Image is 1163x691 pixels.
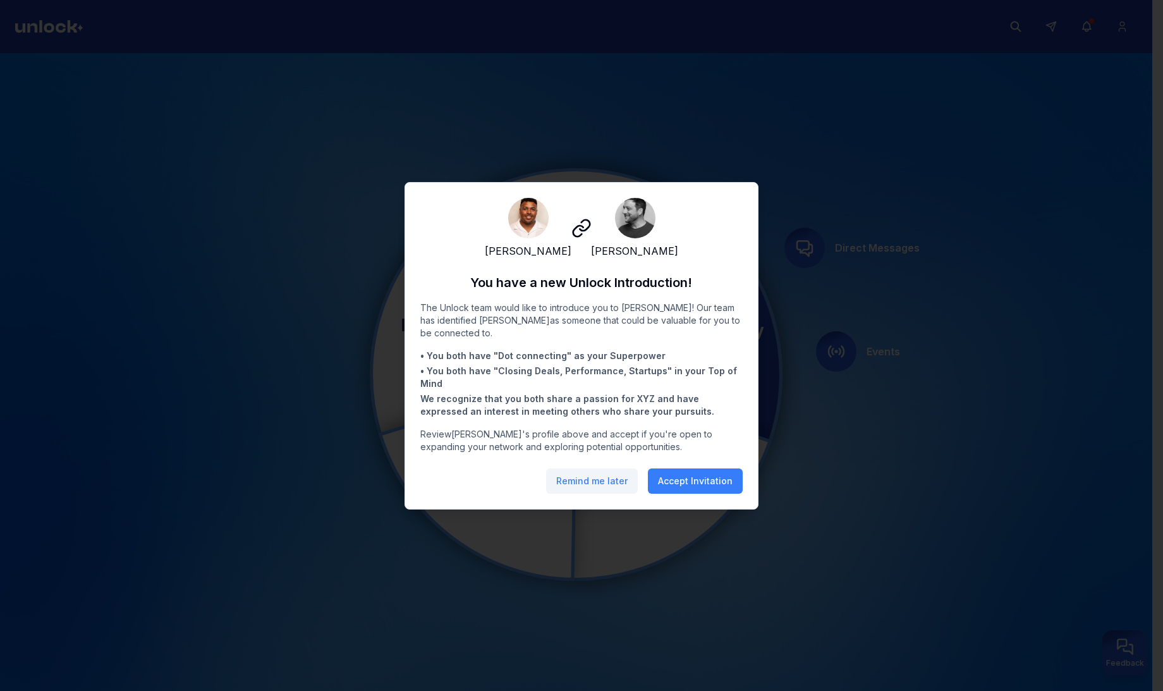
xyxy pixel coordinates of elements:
p: The Unlock team would like to introduce you to [PERSON_NAME] ! Our team has identified [PERSON_NA... [420,302,743,339]
li: • You both have " Dot connecting " as your Superpower [420,350,743,362]
li: • You both have " Closing Deals, Performance, Startups " in your Top of Mind [420,365,743,390]
span: [PERSON_NAME] [485,243,572,259]
button: Remind me later [546,468,638,494]
span: [PERSON_NAME] [592,243,679,259]
img: 926A1835.jpg [508,198,549,238]
h2: You have a new Unlock Introduction! [420,274,743,291]
img: Headshot.jpg [615,198,655,238]
button: Accept Invitation [648,468,743,494]
p: Review [PERSON_NAME] 's profile above and accept if you're open to expanding your network and exp... [420,428,743,453]
li: We recognize that you both share a passion for XYZ and have expressed an interest in meeting othe... [420,393,743,418]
